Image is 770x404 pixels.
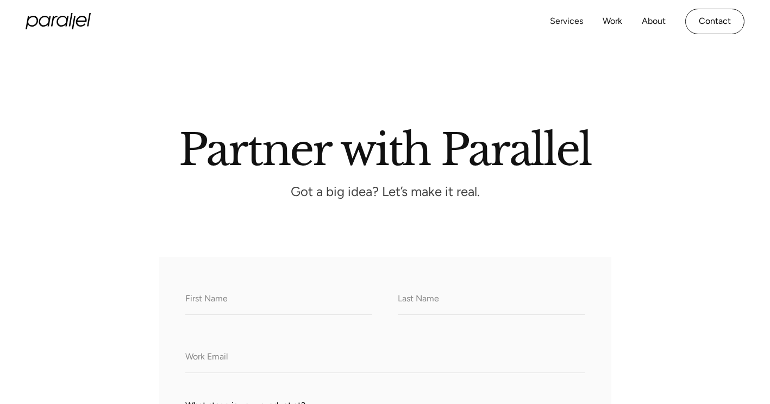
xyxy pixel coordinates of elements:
a: Services [550,14,583,29]
a: home [26,13,91,29]
a: Work [603,14,622,29]
input: First Name [185,285,372,315]
input: Work Email [185,343,585,373]
p: Got a big idea? Let’s make it real. [222,187,548,196]
a: Contact [685,9,744,34]
h2: Partner with Parallel [76,129,695,165]
a: About [642,14,666,29]
input: Last Name [398,285,585,315]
